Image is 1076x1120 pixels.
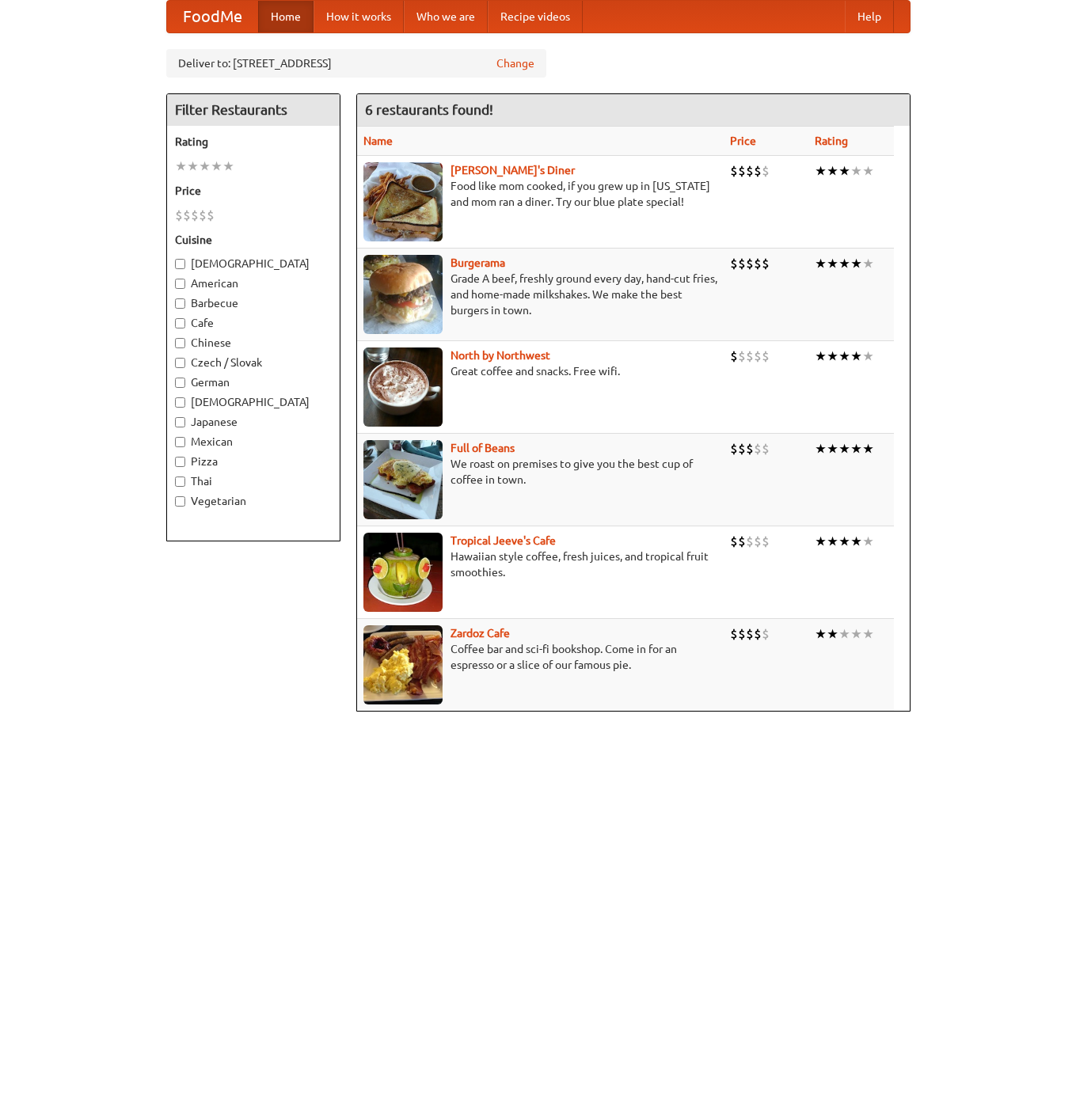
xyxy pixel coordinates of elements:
[730,135,756,147] a: Price
[175,414,332,430] label: Japanese
[222,158,234,175] li: ★
[175,437,185,447] input: Mexican
[175,374,332,390] label: German
[365,102,493,117] ng-pluralize: 6 restaurants found!
[175,493,332,509] label: Vegetarian
[166,49,546,78] div: Deliver to: [STREET_ADDRESS]
[815,625,827,643] li: ★
[211,158,222,175] li: ★
[199,207,207,224] li: $
[827,162,838,180] li: ★
[738,162,746,180] li: $
[738,347,746,365] li: $
[175,318,185,328] input: Cafe
[175,232,332,248] h5: Cuisine
[451,627,510,640] a: Zardoz Cafe
[175,355,332,370] label: Czech / Slovak
[175,295,332,311] label: Barbecue
[862,162,874,180] li: ★
[363,440,443,519] img: beans.jpg
[175,298,185,309] input: Barbecue
[496,55,534,71] a: Change
[827,533,838,550] li: ★
[451,442,515,454] a: Full of Beans
[850,533,862,550] li: ★
[451,256,505,269] a: Burgerama
[754,162,762,180] li: $
[762,255,770,272] li: $
[730,347,738,365] li: $
[738,255,746,272] li: $
[738,440,746,457] li: $
[451,349,550,362] a: North by Northwest
[738,533,746,550] li: $
[175,279,185,289] input: American
[363,162,443,241] img: sallys.jpg
[404,1,488,32] a: Who we are
[862,255,874,272] li: ★
[762,347,770,365] li: $
[175,315,332,331] label: Cafe
[815,135,848,147] a: Rating
[815,440,827,457] li: ★
[175,378,185,388] input: German
[730,255,738,272] li: $
[730,162,738,180] li: $
[850,625,862,643] li: ★
[175,476,185,487] input: Thai
[175,207,183,224] li: $
[815,347,827,365] li: ★
[363,271,717,318] p: Grade A beef, freshly ground every day, hand-cut fries, and home-made milkshakes. We make the bes...
[850,347,862,365] li: ★
[363,549,717,580] p: Hawaiian style coffee, fresh juices, and tropical fruit smoothies.
[363,363,717,379] p: Great coffee and snacks. Free wifi.
[175,134,332,150] h5: Rating
[730,625,738,643] li: $
[191,207,199,224] li: $
[363,347,443,427] img: north.jpg
[199,158,211,175] li: ★
[363,456,717,488] p: We roast on premises to give you the best cup of coffee in town.
[730,533,738,550] li: $
[363,625,443,704] img: zardoz.jpg
[746,533,754,550] li: $
[738,625,746,643] li: $
[175,434,332,450] label: Mexican
[175,454,332,469] label: Pizza
[363,178,717,210] p: Food like mom cooked, if you grew up in [US_STATE] and mom ran a diner. Try our blue plate special!
[838,347,850,365] li: ★
[815,255,827,272] li: ★
[762,440,770,457] li: $
[175,158,187,175] li: ★
[175,358,185,368] input: Czech / Slovak
[175,417,185,427] input: Japanese
[175,256,332,271] label: [DEMOGRAPHIC_DATA]
[815,162,827,180] li: ★
[451,534,556,547] a: Tropical Jeeve's Cafe
[207,207,215,224] li: $
[762,533,770,550] li: $
[754,255,762,272] li: $
[363,533,443,612] img: jeeves.jpg
[175,338,185,348] input: Chinese
[862,440,874,457] li: ★
[451,164,575,177] a: [PERSON_NAME]'s Diner
[746,440,754,457] li: $
[183,207,191,224] li: $
[746,347,754,365] li: $
[730,440,738,457] li: $
[175,397,185,408] input: [DEMOGRAPHIC_DATA]
[862,533,874,550] li: ★
[762,625,770,643] li: $
[175,394,332,410] label: [DEMOGRAPHIC_DATA]
[363,641,717,673] p: Coffee bar and sci-fi bookshop. Come in for an espresso or a slice of our famous pie.
[746,162,754,180] li: $
[850,162,862,180] li: ★
[815,533,827,550] li: ★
